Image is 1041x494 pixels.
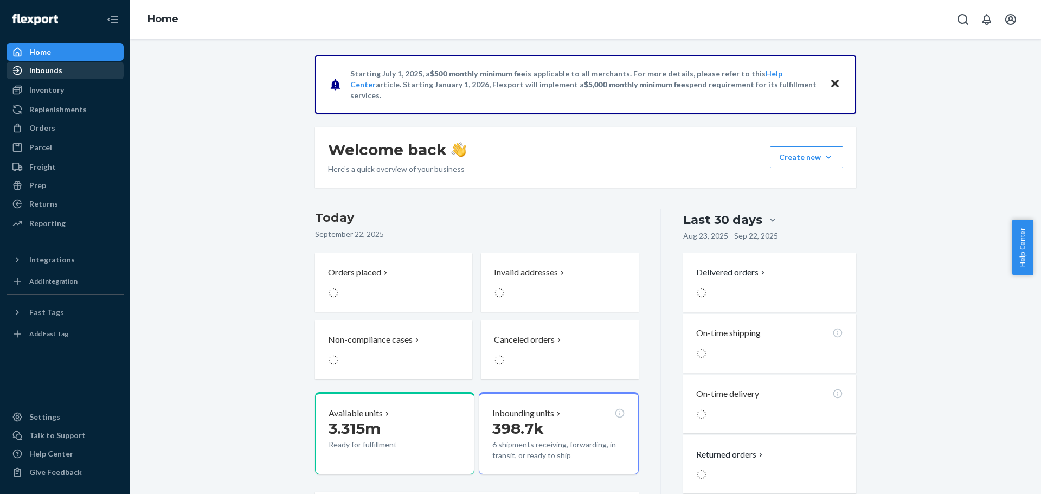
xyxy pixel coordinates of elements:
p: Orders placed [328,266,381,279]
button: Close [828,76,842,92]
button: Available units3.315mReady for fulfillment [315,392,474,474]
div: Fast Tags [29,307,64,318]
div: Reporting [29,218,66,229]
p: Available units [329,407,383,420]
p: 6 shipments receiving, forwarding, in transit, or ready to ship [492,439,625,461]
div: Freight [29,162,56,172]
div: Orders [29,123,55,133]
button: Non-compliance cases [315,320,472,379]
a: Inventory [7,81,124,99]
p: Canceled orders [494,333,555,346]
button: Delivered orders [696,266,767,279]
div: Last 30 days [683,211,762,228]
button: Inbounding units398.7k6 shipments receiving, forwarding, in transit, or ready to ship [479,392,638,474]
span: 3.315m [329,419,381,438]
p: Non-compliance cases [328,333,413,346]
div: Settings [29,412,60,422]
button: Give Feedback [7,464,124,481]
button: Open account menu [1000,9,1021,30]
a: Add Integration [7,273,124,290]
p: On-time delivery [696,388,759,400]
a: Orders [7,119,124,137]
a: Inbounds [7,62,124,79]
div: Talk to Support [29,430,86,441]
div: Integrations [29,254,75,265]
p: Aug 23, 2025 - Sep 22, 2025 [683,230,778,241]
span: $5,000 monthly minimum fee [584,80,685,89]
div: Parcel [29,142,52,153]
div: Add Fast Tag [29,329,68,338]
a: Home [147,13,178,25]
p: September 22, 2025 [315,229,639,240]
div: Prep [29,180,46,191]
a: Parcel [7,139,124,156]
a: Returns [7,195,124,213]
a: Freight [7,158,124,176]
p: Invalid addresses [494,266,558,279]
div: Home [29,47,51,57]
div: Replenishments [29,104,87,115]
a: Prep [7,177,124,194]
p: Inbounding units [492,407,554,420]
button: Returned orders [696,448,765,461]
div: Add Integration [29,277,78,286]
div: Inbounds [29,65,62,76]
button: Close Navigation [102,9,124,30]
h1: Welcome back [328,140,466,159]
a: Settings [7,408,124,426]
img: hand-wave emoji [451,142,466,157]
button: Orders placed [315,253,472,312]
div: Inventory [29,85,64,95]
p: On-time shipping [696,327,761,339]
div: Returns [29,198,58,209]
a: Replenishments [7,101,124,118]
button: Help Center [1012,220,1033,275]
button: Invalid addresses [481,253,638,312]
img: Flexport logo [12,14,58,25]
button: Integrations [7,251,124,268]
button: Talk to Support [7,427,124,444]
button: Create new [770,146,843,168]
button: Open Search Box [952,9,974,30]
button: Open notifications [976,9,998,30]
a: Add Fast Tag [7,325,124,343]
div: Help Center [29,448,73,459]
button: Canceled orders [481,320,638,379]
p: Starting July 1, 2025, a is applicable to all merchants. For more details, please refer to this a... [350,68,819,101]
div: Give Feedback [29,467,82,478]
p: Here’s a quick overview of your business [328,164,466,175]
span: 398.7k [492,419,544,438]
p: Ready for fulfillment [329,439,429,450]
a: Home [7,43,124,61]
a: Help Center [7,445,124,463]
ol: breadcrumbs [139,4,187,35]
h3: Today [315,209,639,227]
a: Reporting [7,215,124,232]
span: $500 monthly minimum fee [430,69,525,78]
button: Fast Tags [7,304,124,321]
